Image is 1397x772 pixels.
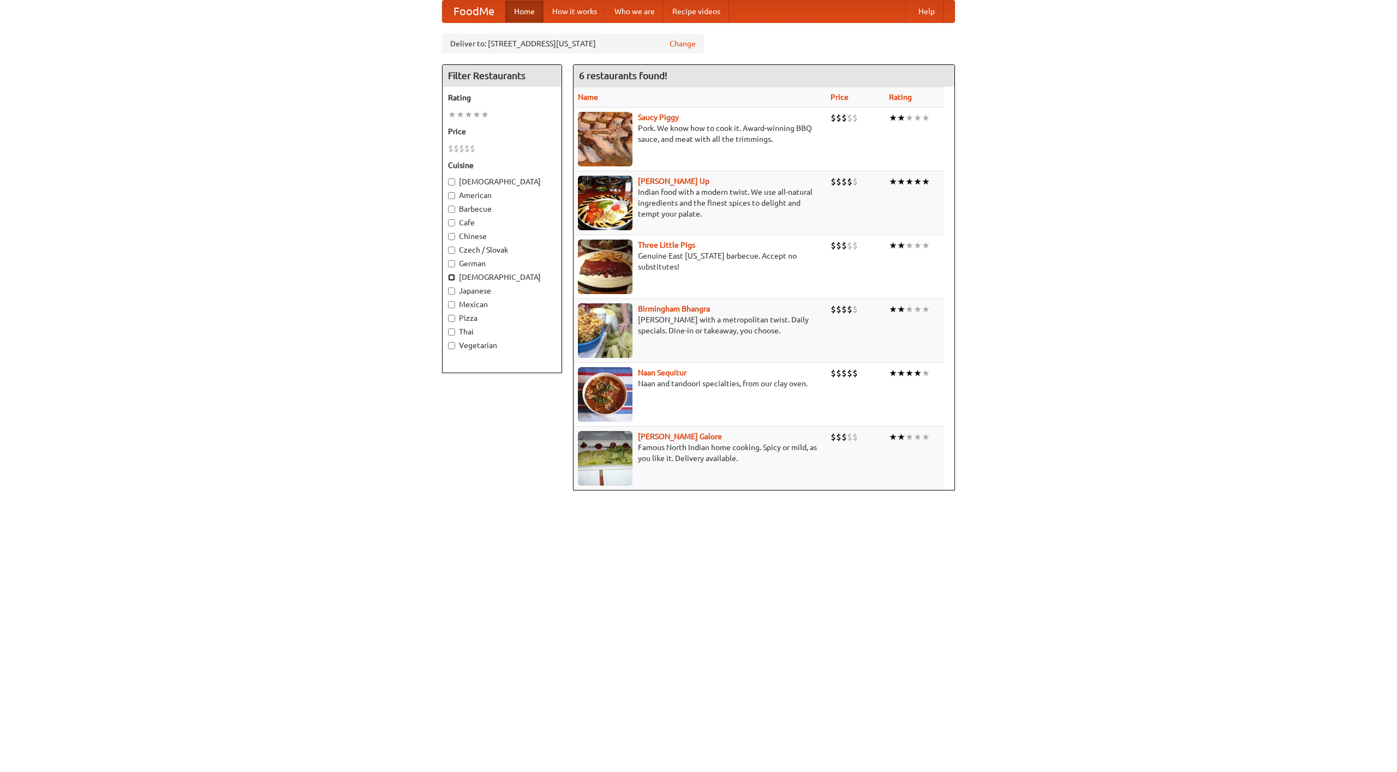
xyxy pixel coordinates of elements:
[443,65,562,87] h4: Filter Restaurants
[889,367,897,379] li: ★
[544,1,606,22] a: How it works
[459,142,464,154] li: $
[442,34,704,53] div: Deliver to: [STREET_ADDRESS][US_STATE]
[922,176,930,188] li: ★
[448,176,556,187] label: [DEMOGRAPHIC_DATA]
[448,274,455,281] input: [DEMOGRAPHIC_DATA]
[448,190,556,201] label: American
[897,176,905,188] li: ★
[448,92,556,103] h5: Rating
[448,217,556,228] label: Cafe
[914,303,922,315] li: ★
[831,240,836,252] li: $
[914,431,922,443] li: ★
[470,142,475,154] li: $
[841,176,847,188] li: $
[922,367,930,379] li: ★
[638,368,686,377] a: Naan Sequitur
[448,313,556,324] label: Pizza
[922,431,930,443] li: ★
[914,367,922,379] li: ★
[578,431,632,486] img: currygalore.jpg
[841,431,847,443] li: $
[905,431,914,443] li: ★
[841,367,847,379] li: $
[448,244,556,255] label: Czech / Slovak
[897,431,905,443] li: ★
[448,231,556,242] label: Chinese
[464,109,473,121] li: ★
[578,367,632,422] img: naansequitur.jpg
[905,176,914,188] li: ★
[841,240,847,252] li: $
[889,112,897,124] li: ★
[456,109,464,121] li: ★
[910,1,944,22] a: Help
[852,176,858,188] li: $
[852,112,858,124] li: $
[914,112,922,124] li: ★
[852,431,858,443] li: $
[889,303,897,315] li: ★
[905,367,914,379] li: ★
[841,303,847,315] li: $
[831,93,849,101] a: Price
[836,112,841,124] li: $
[448,142,453,154] li: $
[831,367,836,379] li: $
[448,288,455,295] input: Japanese
[578,112,632,166] img: saucy.jpg
[578,93,598,101] a: Name
[847,176,852,188] li: $
[448,233,455,240] input: Chinese
[905,240,914,252] li: ★
[448,160,556,171] h5: Cuisine
[464,142,470,154] li: $
[638,177,709,185] b: [PERSON_NAME] Up
[847,367,852,379] li: $
[922,112,930,124] li: ★
[443,1,505,22] a: FoodMe
[914,176,922,188] li: ★
[914,240,922,252] li: ★
[448,260,455,267] input: German
[606,1,664,22] a: Who we are
[578,240,632,294] img: littlepigs.jpg
[448,272,556,283] label: [DEMOGRAPHIC_DATA]
[578,314,822,336] p: [PERSON_NAME] with a metropolitan twist. Daily specials. Dine-in or takeaway, you choose.
[897,367,905,379] li: ★
[889,93,912,101] a: Rating
[481,109,489,121] li: ★
[578,378,822,389] p: Naan and tandoori specialties, from our clay oven.
[448,109,456,121] li: ★
[505,1,544,22] a: Home
[841,112,847,124] li: $
[578,187,822,219] p: Indian food with a modern twist. We use all-natural ingredients and the finest spices to delight ...
[448,326,556,337] label: Thai
[847,112,852,124] li: $
[664,1,729,22] a: Recipe videos
[448,299,556,310] label: Mexican
[578,303,632,358] img: bhangra.jpg
[473,109,481,121] li: ★
[831,112,836,124] li: $
[638,241,695,249] b: Three Little Pigs
[638,432,722,441] b: [PERSON_NAME] Galore
[448,126,556,137] h5: Price
[897,240,905,252] li: ★
[578,123,822,145] p: Pork. We know how to cook it. Award-winning BBQ sauce, and meat with all the trimmings.
[889,431,897,443] li: ★
[905,112,914,124] li: ★
[448,192,455,199] input: American
[448,247,455,254] input: Czech / Slovak
[889,240,897,252] li: ★
[836,367,841,379] li: $
[847,240,852,252] li: $
[579,70,667,81] ng-pluralize: 6 restaurants found!
[905,303,914,315] li: ★
[847,303,852,315] li: $
[448,340,556,351] label: Vegetarian
[638,304,710,313] b: Birmingham Bhangra
[448,204,556,214] label: Barbecue
[448,178,455,185] input: [DEMOGRAPHIC_DATA]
